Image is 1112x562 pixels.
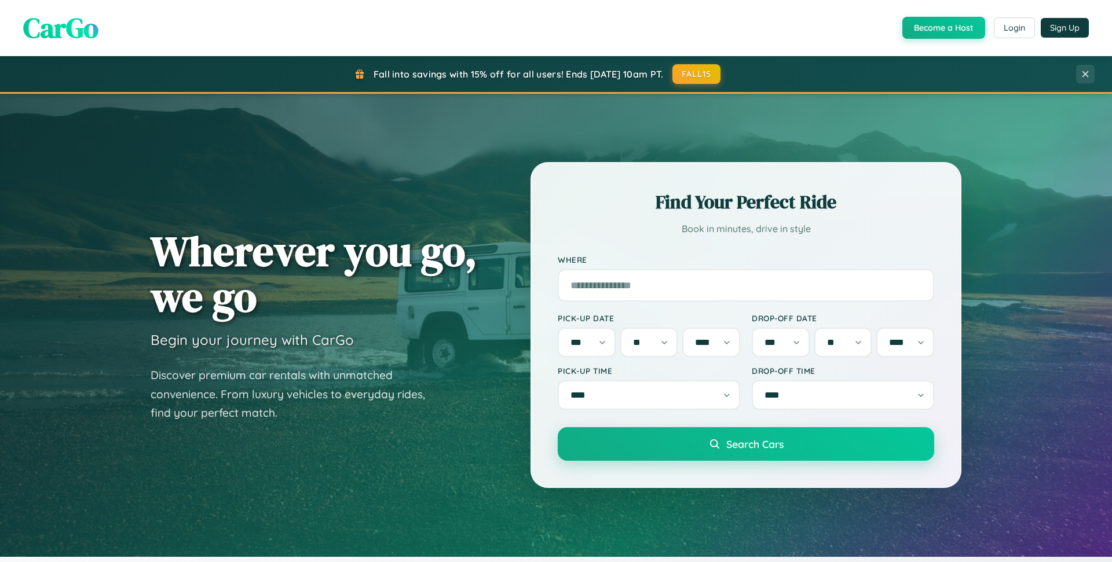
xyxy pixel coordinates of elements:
[558,427,934,461] button: Search Cars
[752,313,934,323] label: Drop-off Date
[558,189,934,215] h2: Find Your Perfect Ride
[672,64,721,84] button: FALL15
[151,228,477,319] h1: Wherever you go, we go
[558,255,934,265] label: Where
[726,438,784,450] span: Search Cars
[558,366,740,376] label: Pick-up Time
[374,68,664,80] span: Fall into savings with 15% off for all users! Ends [DATE] 10am PT.
[23,9,98,47] span: CarGo
[1041,18,1089,38] button: Sign Up
[151,366,440,423] p: Discover premium car rentals with unmatched convenience. From luxury vehicles to everyday rides, ...
[752,366,934,376] label: Drop-off Time
[558,221,934,237] p: Book in minutes, drive in style
[558,313,740,323] label: Pick-up Date
[151,331,354,348] h3: Begin your journey with CarGo
[902,17,985,39] button: Become a Host
[994,17,1035,38] button: Login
